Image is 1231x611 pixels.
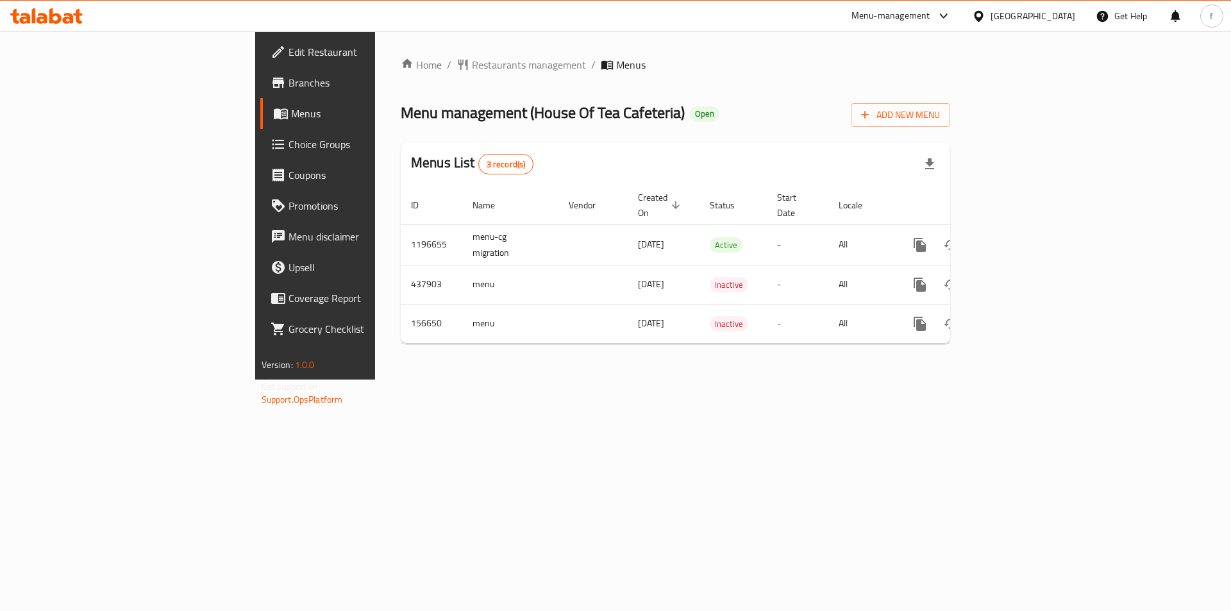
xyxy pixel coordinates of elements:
[690,106,719,122] div: Open
[935,308,966,339] button: Change Status
[401,186,1038,344] table: enhanced table
[260,221,461,252] a: Menu disclaimer
[472,57,586,72] span: Restaurants management
[289,290,451,306] span: Coverage Report
[462,304,558,343] td: menu
[710,238,742,253] span: Active
[894,186,1038,225] th: Actions
[591,57,596,72] li: /
[260,314,461,344] a: Grocery Checklist
[914,149,945,180] div: Export file
[935,230,966,260] button: Change Status
[905,269,935,300] button: more
[260,67,461,98] a: Branches
[291,106,451,121] span: Menus
[401,98,685,127] span: Menu management ( House Of Tea Cafeteria )
[710,278,748,292] span: Inactive
[767,265,828,304] td: -
[473,197,512,213] span: Name
[260,252,461,283] a: Upsell
[462,224,558,265] td: menu-cg migration
[638,276,664,292] span: [DATE]
[616,57,646,72] span: Menus
[839,197,879,213] span: Locale
[456,57,586,72] a: Restaurants management
[462,265,558,304] td: menu
[260,190,461,221] a: Promotions
[479,158,533,171] span: 3 record(s)
[851,103,950,127] button: Add New Menu
[411,197,435,213] span: ID
[260,283,461,314] a: Coverage Report
[295,356,315,373] span: 1.0.0
[289,321,451,337] span: Grocery Checklist
[289,75,451,90] span: Branches
[411,153,533,174] h2: Menus List
[289,229,451,244] span: Menu disclaimer
[710,317,748,331] span: Inactive
[478,154,534,174] div: Total records count
[710,197,751,213] span: Status
[289,137,451,152] span: Choice Groups
[260,37,461,67] a: Edit Restaurant
[638,236,664,253] span: [DATE]
[861,107,940,123] span: Add New Menu
[767,304,828,343] td: -
[569,197,612,213] span: Vendor
[1210,9,1213,23] span: f
[260,98,461,129] a: Menus
[851,8,930,24] div: Menu-management
[260,129,461,160] a: Choice Groups
[289,198,451,213] span: Promotions
[262,391,343,408] a: Support.OpsPlatform
[710,277,748,292] div: Inactive
[828,304,894,343] td: All
[828,224,894,265] td: All
[401,57,950,72] nav: breadcrumb
[710,237,742,253] div: Active
[935,269,966,300] button: Change Status
[638,315,664,331] span: [DATE]
[710,316,748,331] div: Inactive
[991,9,1075,23] div: [GEOGRAPHIC_DATA]
[262,356,293,373] span: Version:
[777,190,813,221] span: Start Date
[905,308,935,339] button: more
[289,260,451,275] span: Upsell
[690,108,719,119] span: Open
[289,167,451,183] span: Coupons
[767,224,828,265] td: -
[260,160,461,190] a: Coupons
[638,190,684,221] span: Created On
[828,265,894,304] td: All
[289,44,451,60] span: Edit Restaurant
[262,378,321,395] span: Get support on:
[905,230,935,260] button: more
